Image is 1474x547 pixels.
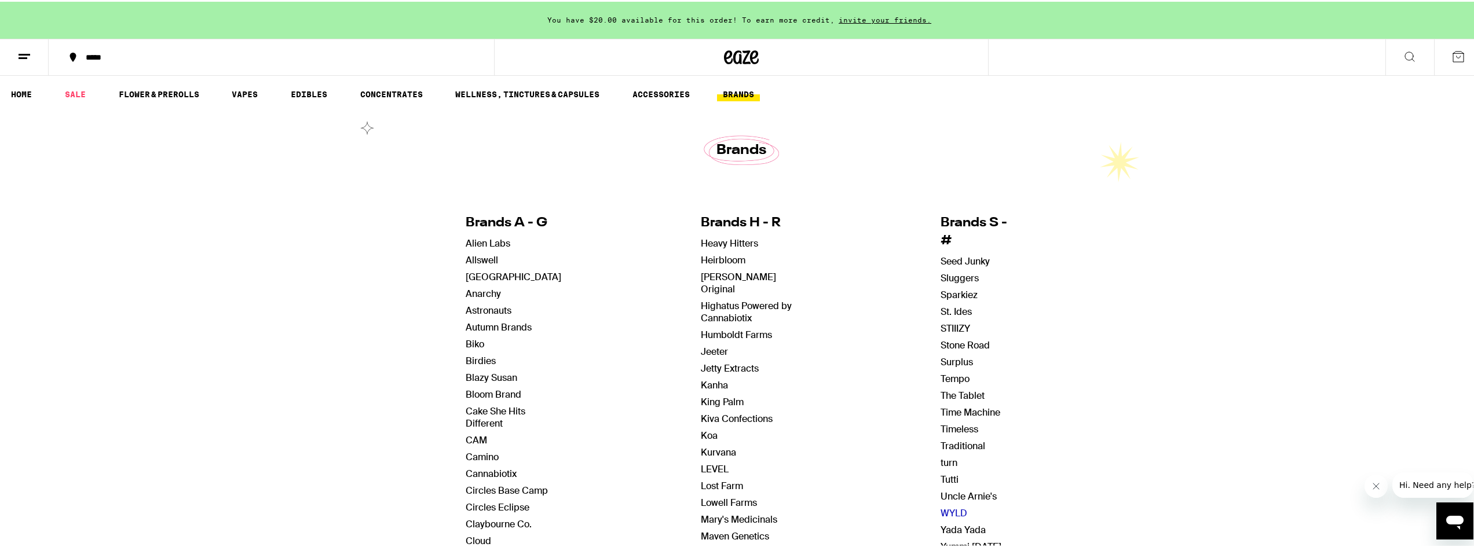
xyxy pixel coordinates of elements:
a: STIIIZY [941,321,970,333]
a: Astronauts [466,303,511,315]
a: Seed Junky [941,254,990,266]
a: Stone Road [941,337,990,350]
a: ACCESSORIES [627,86,696,100]
a: Autumn Brands [466,320,532,332]
a: Circles Base Camp [466,483,548,495]
a: Mary's Medicinals [701,512,777,524]
a: Lowell Farms [701,495,757,507]
span: invite your friends. [835,14,935,22]
a: [PERSON_NAME] Original [701,269,776,293]
a: Timeless [941,421,978,434]
a: Traditional [941,438,985,450]
a: Koa [701,428,718,440]
a: Maven Genetics [701,528,769,541]
h4: Brands H - R [701,212,801,230]
a: Sparkiez [941,287,978,299]
a: Kurvana [701,445,736,457]
a: Surplus [941,354,973,366]
a: The Tablet [941,388,985,400]
a: FLOWER & PREROLLS [113,86,205,100]
a: Time Machine [941,405,1000,417]
a: [GEOGRAPHIC_DATA] [466,269,561,281]
a: Birdies [466,353,496,365]
span: Hi. Need any help? [7,8,83,17]
a: Blazy Susan [466,370,517,382]
a: Claybourne Co. [466,516,532,528]
a: LEVEL [701,461,729,473]
a: Cake She Hits Different [466,403,525,428]
a: Circles Eclipse [466,500,529,512]
a: Sluggers [941,270,979,282]
a: Jetty Extracts [701,361,759,373]
a: Heavy Hitters [701,236,758,248]
a: Cloud [466,533,491,545]
a: SALE [59,86,92,100]
a: Alien Labs [466,236,510,248]
a: EDIBLES [285,86,333,100]
h4: Brands A - G [466,212,561,230]
iframe: Message from company [1392,471,1473,496]
a: Allswell [466,252,498,265]
a: St. Ides [941,304,972,316]
a: Bloom Brand [466,387,521,399]
a: Uncle Arnie's [941,489,997,501]
a: Kanha [701,377,728,390]
a: turn [941,455,957,467]
h1: Brands [716,139,766,159]
a: Tempo [941,371,970,383]
span: You have $20.00 available for this order! To earn more credit, [547,14,835,22]
a: CONCENTRATES [354,86,429,100]
a: Lost Farm [701,478,743,490]
a: Anarchy [466,286,501,298]
a: Cannabiotix [466,466,517,478]
a: Heirbloom [701,252,745,265]
a: CAM [466,432,487,445]
a: BRANDS [717,86,760,100]
a: Humboldt Farms [701,327,772,339]
a: Biko [466,336,484,348]
a: WELLNESS, TINCTURES & CAPSULES [449,86,605,100]
a: King Palm [701,394,744,406]
a: Camino [466,449,499,461]
a: Yada Yada [941,522,986,534]
a: Kiva Confections [701,411,773,423]
h4: Brands S - # [941,212,1017,248]
a: VAPES [226,86,264,100]
a: Tutti [941,472,959,484]
a: Highatus Powered by Cannabiotix [701,298,792,322]
iframe: Button to launch messaging window [1436,501,1473,538]
a: HOME [5,86,38,100]
iframe: Close message [1365,473,1388,496]
a: WYLD [941,505,967,517]
a: Jeeter [701,344,728,356]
